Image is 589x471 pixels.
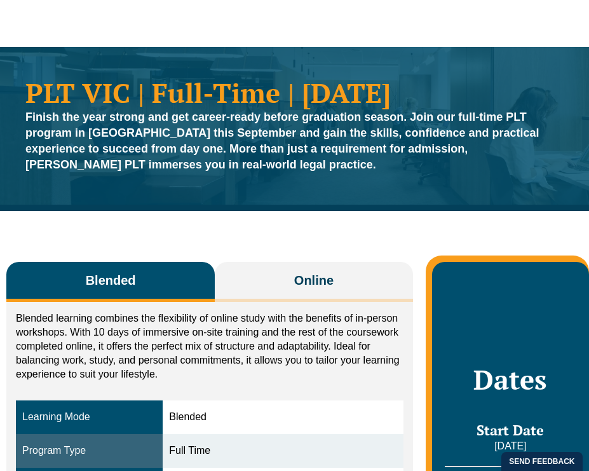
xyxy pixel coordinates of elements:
span: Blended [86,271,136,289]
div: Blended [169,410,396,425]
span: Online [294,271,334,289]
span: Start Date [477,421,544,439]
h1: PLT VIC | Full-Time | [DATE] [25,79,564,106]
div: Full Time [169,444,396,458]
p: [DATE] [445,439,576,453]
p: Blended learning combines the flexibility of online study with the benefits of in-person workshop... [16,311,403,381]
h2: Dates [445,364,576,395]
div: Learning Mode [22,410,156,425]
div: Program Type [22,444,156,458]
strong: Finish the year strong and get career-ready before graduation season. Join our full-time PLT prog... [25,111,539,171]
